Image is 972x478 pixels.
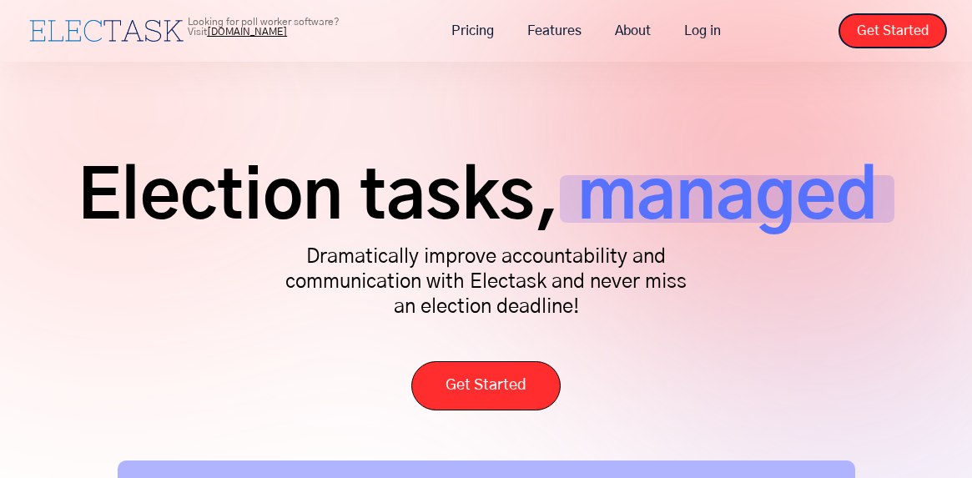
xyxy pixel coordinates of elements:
[839,13,947,48] a: Get Started
[435,13,511,48] a: Pricing
[188,17,426,37] p: Looking for poll worker software? Visit
[560,175,894,223] span: managed
[207,27,287,37] a: [DOMAIN_NAME]
[25,16,188,46] a: home
[667,13,738,48] a: Log in
[78,175,560,223] span: Election tasks,
[411,361,561,410] a: Get Started
[598,13,667,48] a: About
[511,13,598,48] a: Features
[278,244,695,320] p: Dramatically improve accountability and communication with Electask and never miss an election de...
